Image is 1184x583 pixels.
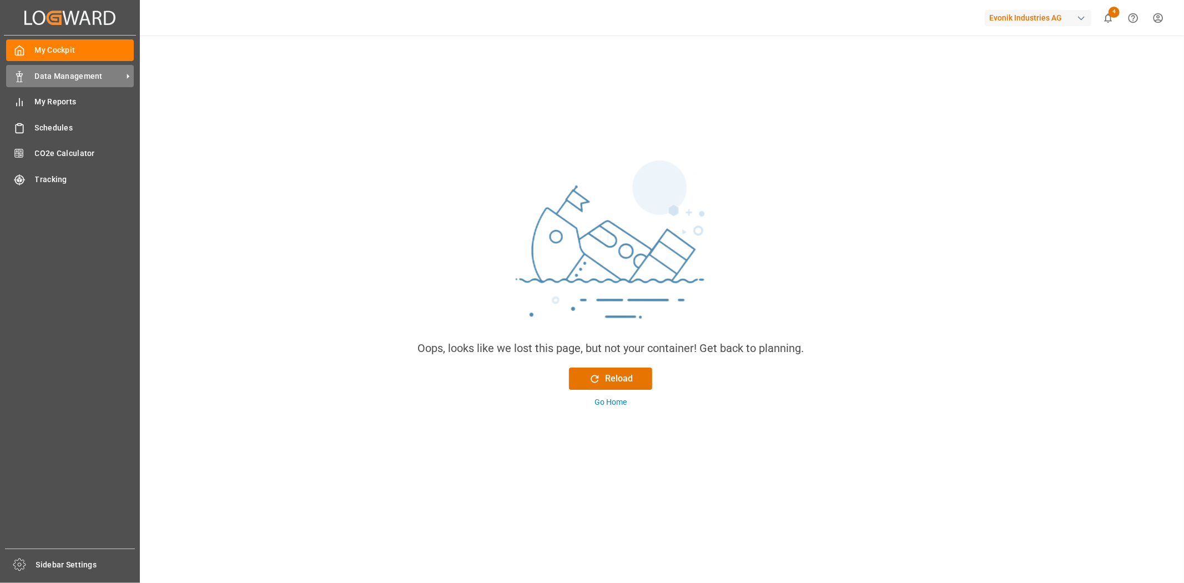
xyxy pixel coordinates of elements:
[35,122,134,134] span: Schedules
[1121,6,1146,31] button: Help Center
[35,174,134,185] span: Tracking
[569,396,652,408] button: Go Home
[589,372,633,385] div: Reload
[6,117,134,138] a: Schedules
[36,559,135,571] span: Sidebar Settings
[417,340,804,356] div: Oops, looks like we lost this page, but not your container! Get back to planning.
[35,96,134,108] span: My Reports
[35,44,134,56] span: My Cockpit
[444,155,777,340] img: sinking_ship.png
[6,143,134,164] a: CO2e Calculator
[6,91,134,113] a: My Reports
[985,10,1091,26] div: Evonik Industries AG
[985,7,1096,28] button: Evonik Industries AG
[594,396,627,408] div: Go Home
[35,148,134,159] span: CO2e Calculator
[569,368,652,390] button: Reload
[35,71,123,82] span: Data Management
[1096,6,1121,31] button: show 4 new notifications
[1109,7,1120,18] span: 4
[6,39,134,61] a: My Cockpit
[6,168,134,190] a: Tracking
